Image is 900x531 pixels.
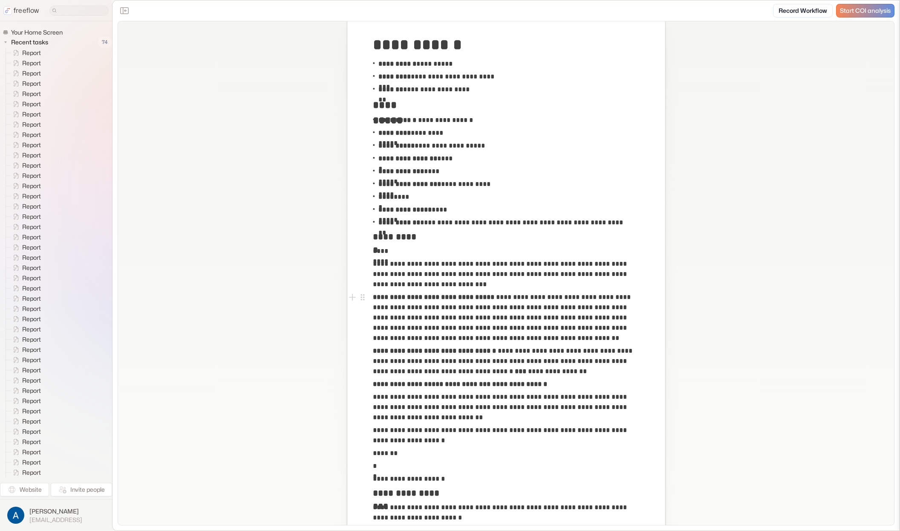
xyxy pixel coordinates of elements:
[836,4,894,17] a: Start COI analysis
[20,100,43,108] span: Report
[20,315,43,323] span: Report
[6,365,44,375] a: Report
[6,273,44,283] a: Report
[3,28,66,37] a: Your Home Screen
[6,416,44,427] a: Report
[6,232,44,242] a: Report
[20,141,43,149] span: Report
[6,355,44,365] a: Report
[20,253,43,262] span: Report
[14,6,39,16] p: freeflow
[6,58,44,68] a: Report
[20,151,43,160] span: Report
[358,292,368,302] button: Open block menu
[20,274,43,282] span: Report
[6,396,44,406] a: Report
[20,79,43,88] span: Report
[6,212,44,222] a: Report
[20,212,43,221] span: Report
[6,119,44,130] a: Report
[20,202,43,211] span: Report
[6,304,44,314] a: Report
[6,437,44,447] a: Report
[3,37,52,47] button: Recent tasks
[840,7,891,15] span: Start COI analysis
[6,263,44,273] a: Report
[6,375,44,386] a: Report
[3,6,39,16] a: freeflow
[20,59,43,67] span: Report
[6,68,44,78] a: Report
[20,345,43,354] span: Report
[6,324,44,334] a: Report
[20,417,43,426] span: Report
[20,386,43,395] span: Report
[6,89,44,99] a: Report
[6,406,44,416] a: Report
[6,99,44,109] a: Report
[347,292,358,302] button: Add block
[6,181,44,191] a: Report
[20,120,43,129] span: Report
[6,150,44,160] a: Report
[20,69,43,78] span: Report
[6,467,44,478] a: Report
[20,223,43,231] span: Report
[20,407,43,415] span: Report
[5,505,107,526] button: [PERSON_NAME][EMAIL_ADDRESS]
[6,130,44,140] a: Report
[6,457,44,467] a: Report
[20,192,43,200] span: Report
[118,4,131,17] button: Close the sidebar
[29,507,82,516] span: [PERSON_NAME]
[6,48,44,58] a: Report
[6,293,44,304] a: Report
[29,516,82,524] span: [EMAIL_ADDRESS]
[20,90,43,98] span: Report
[6,447,44,457] a: Report
[6,314,44,324] a: Report
[20,131,43,139] span: Report
[20,294,43,303] span: Report
[20,161,43,170] span: Report
[20,356,43,364] span: Report
[20,366,43,374] span: Report
[20,468,43,477] span: Report
[6,160,44,171] a: Report
[6,345,44,355] a: Report
[6,283,44,293] a: Report
[20,438,43,446] span: Report
[6,334,44,345] a: Report
[6,191,44,201] a: Report
[6,171,44,181] a: Report
[20,110,43,119] span: Report
[20,376,43,385] span: Report
[20,458,43,467] span: Report
[6,386,44,396] a: Report
[6,427,44,437] a: Report
[20,243,43,252] span: Report
[20,49,43,57] span: Report
[20,397,43,405] span: Report
[6,222,44,232] a: Report
[9,28,65,37] span: Your Home Screen
[20,448,43,456] span: Report
[6,140,44,150] a: Report
[20,284,43,293] span: Report
[9,38,51,46] span: Recent tasks
[20,264,43,272] span: Report
[20,182,43,190] span: Report
[6,252,44,263] a: Report
[6,109,44,119] a: Report
[20,325,43,334] span: Report
[773,4,833,17] a: Record Workflow
[98,37,112,48] span: 74
[20,233,43,241] span: Report
[20,335,43,344] span: Report
[6,242,44,252] a: Report
[6,78,44,89] a: Report
[20,427,43,436] span: Report
[51,483,112,496] button: Invite people
[6,201,44,212] a: Report
[20,171,43,180] span: Report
